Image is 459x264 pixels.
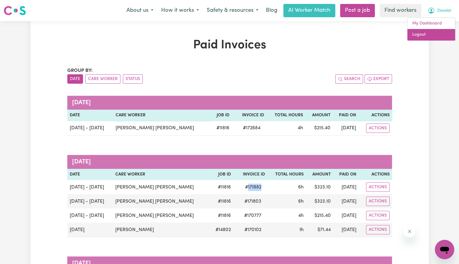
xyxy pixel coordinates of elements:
[211,110,232,121] th: Job ID
[435,240,454,259] iframe: Button to launch messaging window
[67,180,113,194] td: [DATE] - [DATE]
[407,18,455,29] a: My Dashboard
[366,211,390,220] button: Actions
[366,197,390,206] button: Actions
[306,180,333,194] td: $ 323.10
[67,68,93,73] span: Group by:
[232,110,266,121] th: Invoice ID
[67,194,113,208] td: [DATE] - [DATE]
[113,180,210,194] td: [PERSON_NAME] [PERSON_NAME]
[211,121,232,136] td: # 11816
[306,194,333,208] td: $ 323.10
[366,225,390,234] button: Actions
[305,121,333,136] td: $ 215.40
[67,110,113,121] th: Date
[333,194,359,208] td: [DATE]
[210,208,233,223] td: # 11816
[233,169,267,180] th: Invoice ID
[85,74,120,84] button: sort invoices by care worker
[4,4,37,9] span: Need any help?
[123,74,143,84] button: sort invoices by paid status
[359,110,392,121] th: Actions
[113,169,210,180] th: Care Worker
[299,227,304,232] span: 1 hour
[241,198,265,205] span: # 171803
[4,4,26,18] a: Careseekers logo
[67,96,392,110] caption: [DATE]
[366,124,390,133] button: Actions
[113,208,210,223] td: [PERSON_NAME] [PERSON_NAME]
[335,74,363,84] button: Search
[403,225,416,237] iframe: Close message
[241,184,265,191] span: # 171882
[333,169,359,180] th: Paid On
[283,4,335,17] a: AI Worker Match
[210,169,233,180] th: Job ID
[67,155,392,169] caption: [DATE]
[380,4,421,17] a: Find workers
[241,212,265,219] span: # 170777
[333,223,359,237] td: [DATE]
[305,110,333,121] th: Amount
[306,208,333,223] td: $ 215.40
[407,18,455,41] div: My Account
[298,126,303,130] span: 4 hours
[113,121,211,136] td: [PERSON_NAME] [PERSON_NAME]
[359,169,392,180] th: Actions
[239,124,264,132] span: # 172684
[298,213,304,218] span: 4 hours
[113,223,210,237] td: [PERSON_NAME]
[123,4,157,17] button: About us
[203,4,262,17] button: Safety & resources
[113,194,210,208] td: [PERSON_NAME] [PERSON_NAME]
[67,74,83,84] button: sort invoices by date
[67,121,113,136] td: [DATE] - [DATE]
[407,29,455,40] a: Logout
[333,180,359,194] td: [DATE]
[210,223,233,237] td: # 14802
[157,4,203,17] button: How it works
[333,110,359,121] th: Paid On
[333,121,359,136] td: [DATE]
[262,4,281,17] a: Blog
[366,182,390,192] button: Actions
[306,223,333,237] td: $ 71.44
[267,169,306,180] th: Total Hours
[113,110,211,121] th: Care Worker
[241,226,265,233] span: # 170102
[67,223,113,237] td: [DATE]
[298,185,304,190] span: 6 hours
[437,8,451,14] span: Dawlat
[67,38,392,53] h1: Paid Invoices
[67,208,113,223] td: [DATE] - [DATE]
[333,208,359,223] td: [DATE]
[210,194,233,208] td: # 11816
[298,199,304,204] span: 6 hours
[424,4,455,17] button: My Account
[306,169,333,180] th: Amount
[4,5,26,16] img: Careseekers logo
[67,169,113,180] th: Date
[266,110,305,121] th: Total Hours
[340,4,375,17] a: Post a job
[210,180,233,194] td: # 11816
[365,74,392,84] button: Export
